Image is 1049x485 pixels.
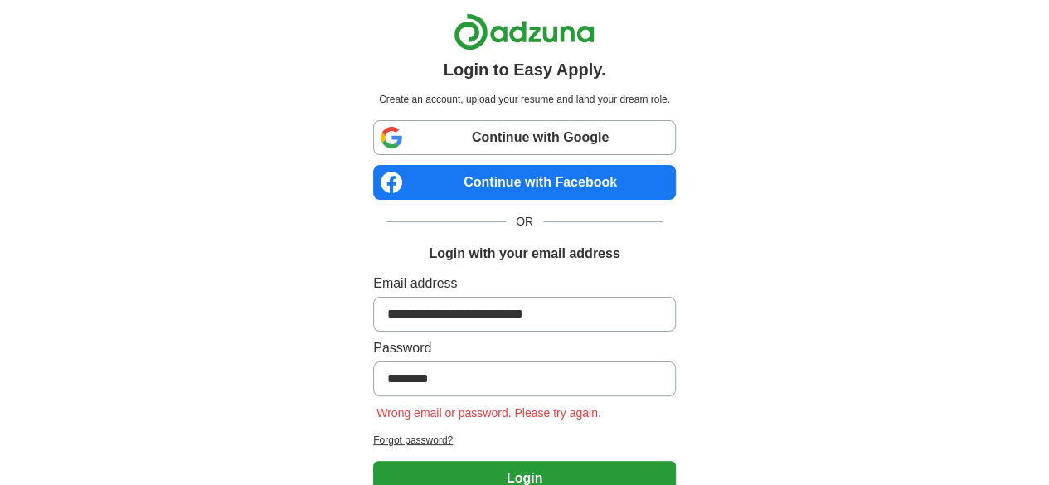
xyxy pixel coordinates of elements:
h1: Login with your email address [429,244,619,264]
label: Password [373,338,676,358]
span: OR [506,213,543,230]
a: Continue with Facebook [373,165,676,200]
p: Create an account, upload your resume and land your dream role. [376,92,673,107]
a: Forgot password? [373,433,676,448]
h1: Login to Easy Apply. [444,57,606,82]
img: Adzuna logo [454,13,595,51]
label: Email address [373,274,676,293]
a: Continue with Google [373,120,676,155]
span: Wrong email or password. Please try again. [373,406,605,420]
